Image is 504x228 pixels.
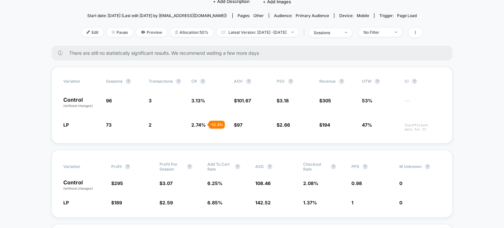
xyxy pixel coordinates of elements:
button: ? [375,79,380,84]
p: Control [63,180,105,191]
span: 2.59 [162,200,173,205]
span: Preview [136,28,167,37]
span: CI [405,79,441,84]
span: Start date: [DATE] (Last edit [DATE] by [EMAIL_ADDRESS][DOMAIN_NAME]) [87,13,227,18]
span: $ [111,200,122,205]
span: 2.74 % [191,122,206,128]
div: Pages: [238,13,264,18]
span: 0.98 [351,180,362,186]
span: Edit [82,28,103,37]
span: $ [319,122,330,128]
span: 101.67 [237,98,251,103]
span: Profit Per Session [159,162,184,172]
span: 2.08 % [303,180,318,186]
img: end [395,31,397,33]
span: other [253,13,264,18]
span: $ [234,98,251,103]
div: sessions [314,30,340,35]
span: 305 [322,98,331,103]
span: 6.85 % [207,200,222,205]
span: $ [277,98,289,103]
span: 96 [106,98,112,103]
span: Device: [334,13,374,18]
span: There are still no statistically significant results. We recommend waiting a few more days [69,50,439,56]
span: 1 [351,200,353,205]
button: ? [288,79,293,84]
span: ASD [255,164,264,169]
button: ? [126,79,131,84]
div: Audience: [274,13,329,18]
button: ? [246,79,251,84]
span: 0 [399,180,402,186]
span: 2.66 [280,122,290,128]
span: Pause [107,28,133,37]
button: ? [200,79,205,84]
span: 97 [237,122,242,128]
span: M Unknown [399,164,422,169]
span: 3 [149,98,152,103]
span: PPS [351,164,359,169]
img: end [112,31,115,34]
img: rebalance [175,31,178,34]
span: 142.52 [255,200,271,205]
button: ? [425,164,430,169]
span: 194 [322,122,330,128]
button: ? [339,79,344,84]
button: ? [125,164,130,169]
span: Primary Audience [296,13,329,18]
span: 3.18 [280,98,289,103]
p: Control [63,97,99,108]
span: $ [234,122,242,128]
img: calendar [221,31,225,34]
button: ? [176,79,181,84]
span: Allocation: 50% [170,28,213,37]
span: Revenue [319,79,336,84]
span: $ [319,98,331,103]
span: 53% [362,98,372,103]
span: AOV [234,79,243,84]
span: Transactions [149,79,173,84]
span: 2 [149,122,152,128]
button: ? [187,164,192,169]
span: OTW [362,79,398,84]
span: $ [159,200,173,205]
span: $ [111,180,123,186]
span: 108.46 [255,180,271,186]
span: 73 [106,122,112,128]
button: ? [363,164,368,169]
span: mobile [357,13,369,18]
img: edit [87,31,90,34]
span: $ [277,122,290,128]
span: (without changes) [63,104,93,108]
span: Variation [63,162,99,172]
div: Trigger: [379,13,417,18]
button: ? [267,164,272,169]
span: LP [63,122,69,128]
span: PSV [277,79,285,84]
span: 3.07 [162,180,173,186]
span: | [302,28,309,37]
span: Profit [111,164,122,169]
div: No Filter [364,30,390,35]
span: 1.37 % [303,200,317,205]
span: Variation [63,79,99,84]
div: - 12.3 % [209,121,225,129]
span: 189 [114,200,122,205]
span: CR [191,79,197,84]
span: $ [159,180,173,186]
button: ? [235,164,240,169]
button: ? [412,79,417,84]
img: end [291,31,294,33]
span: 0 [399,200,402,205]
span: (without changes) [63,186,93,190]
span: Page Load [397,13,417,18]
span: 295 [114,180,123,186]
button: ? [331,164,336,169]
span: Insufficient data for CI [405,123,441,132]
span: 47% [362,122,372,128]
img: end [345,32,347,33]
span: Checkout Rate [303,162,327,172]
span: --- [405,99,441,108]
span: 3.13 % [191,98,205,103]
span: Sessions [106,79,122,84]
